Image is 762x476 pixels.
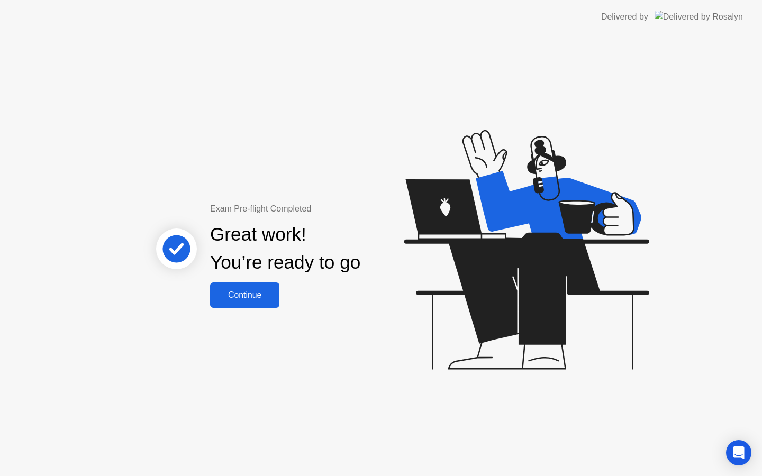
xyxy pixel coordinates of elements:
img: Delivered by Rosalyn [655,11,743,23]
div: Exam Pre-flight Completed [210,203,429,215]
div: Continue [213,290,276,300]
div: Delivered by [601,11,648,23]
div: Great work! You’re ready to go [210,221,360,277]
button: Continue [210,282,279,308]
div: Open Intercom Messenger [726,440,751,465]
